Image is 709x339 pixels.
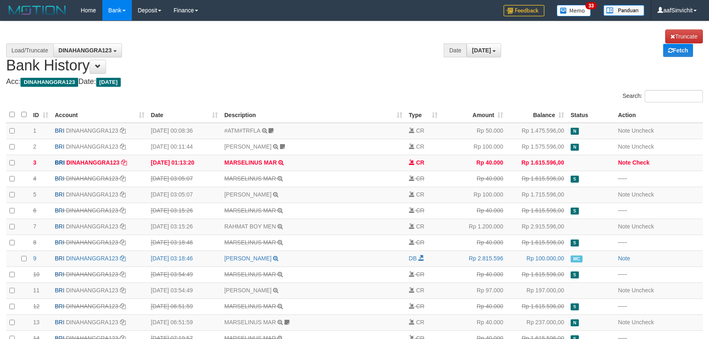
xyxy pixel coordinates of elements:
a: Note [618,127,630,134]
a: Note [618,319,630,325]
a: DINAHANGGRA123 [66,255,118,262]
td: Rp 237.000,00 [506,314,567,330]
a: Copy DINAHANGGRA123 to clipboard [120,207,126,214]
span: BRI [55,319,64,325]
span: Duplicate/Skipped [571,271,579,278]
span: CR [416,175,424,182]
span: 2 [33,143,36,150]
a: MARSELINUS MAR [224,207,276,214]
a: DINAHANGGRA123 [66,319,118,325]
img: Feedback.jpg [504,5,544,16]
span: 8 [33,239,36,246]
a: Copy DINAHANGGRA123 to clipboard [120,223,126,230]
a: Note [618,143,630,150]
span: BRI [55,287,64,294]
th: Amount: activate to sort column ascending [441,107,506,123]
a: Copy DINAHANGGRA123 to clipboard [121,159,127,166]
td: Rp 2.815.596 [441,251,506,267]
td: Rp 40.000 [441,235,506,251]
a: Copy DINAHANGGRA123 to clipboard [120,255,126,262]
td: - - - [615,298,703,314]
a: Note [618,191,630,198]
td: Rp 100.000,00 [506,251,567,267]
a: Note [618,159,631,166]
span: CR [416,319,424,325]
a: Copy DINAHANGGRA123 to clipboard [120,271,126,278]
a: Check [632,159,650,166]
span: Duplicate/Skipped [571,176,579,183]
span: BRI [55,223,64,230]
td: [DATE] 03:05:07 [148,187,221,203]
span: Has Note [571,144,579,151]
td: Rp 1.615.596,00 [506,155,567,171]
th: Account: activate to sort column ascending [52,107,148,123]
a: [PERSON_NAME] [224,191,271,198]
td: [DATE] 00:11:44 [148,139,221,155]
td: Rp 1.615.596,00 [506,203,567,219]
a: #ATM#TRFLA [224,127,260,134]
span: 7 [33,223,36,230]
img: MOTION_logo.png [6,4,68,16]
span: CR [416,287,424,294]
label: Search: [623,90,703,102]
span: Manually Checked by: aafdiann [571,255,583,262]
a: MARSELINUS MAR [224,175,276,182]
span: 5 [33,191,36,198]
img: Button%20Memo.svg [557,5,591,16]
a: Copy DINAHANGGRA123 to clipboard [120,143,126,150]
span: 11 [33,287,40,294]
a: Copy DINAHANGGRA123 to clipboard [120,287,126,294]
a: DINAHANGGRA123 [66,271,118,278]
td: Rp 40.000 [441,171,506,187]
span: 6 [33,207,36,214]
td: Rp 2.915.596,00 [506,219,567,235]
td: Rp 40.000 [441,314,506,330]
a: MARSELINUS MAR [224,159,277,166]
a: DINAHANGGRA123 [66,143,118,150]
td: Rp 50.000 [441,123,506,139]
td: [DATE] 03:15:26 [148,203,221,219]
h1: Bank History [6,29,703,74]
a: Uncheck [632,143,654,150]
span: CR [416,303,424,310]
a: MARSELINUS MAR [224,303,276,310]
th: Description: activate to sort column ascending [221,107,406,123]
span: CR [416,143,424,150]
div: Date [444,43,467,57]
td: [DATE] 03:15:26 [148,219,221,235]
span: CR [416,191,424,198]
a: DINAHANGGRA123 [66,287,118,294]
button: DINAHANGGRA123 [53,43,122,57]
td: Rp 100.000 [441,139,506,155]
th: Balance: activate to sort column ascending [506,107,567,123]
span: Has Note [571,319,579,326]
a: Truncate [665,29,703,43]
span: CR [416,239,424,246]
a: DINAHANGGRA123 [66,175,118,182]
td: Rp 1.615.596,00 [506,171,567,187]
span: [DATE] [472,47,491,54]
th: ID: activate to sort column ascending [30,107,52,123]
a: Uncheck [632,191,654,198]
td: Rp 40.000 [441,203,506,219]
a: DINAHANGGRA123 [66,207,118,214]
span: 12 [33,303,40,310]
td: [DATE] 03:18:46 [148,235,221,251]
span: DB [409,255,417,262]
td: [DATE] 01:13:20 [148,155,221,171]
span: 10 [33,271,40,278]
td: Rp 1.575.596,00 [506,139,567,155]
span: BRI [55,255,64,262]
span: DINAHANGGRA123 [20,78,78,87]
td: Rp 100.000 [441,187,506,203]
a: Copy DINAHANGGRA123 to clipboard [120,175,126,182]
th: Action [615,107,703,123]
td: Rp 1.715.596,00 [506,187,567,203]
a: [PERSON_NAME] [224,143,271,150]
td: Rp 1.615.596,00 [506,267,567,282]
a: Uncheck [632,319,654,325]
span: BRI [55,207,64,214]
a: DINAHANGGRA123 [66,303,118,310]
img: panduan.png [603,5,644,16]
span: DINAHANGGRA123 [59,47,112,54]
